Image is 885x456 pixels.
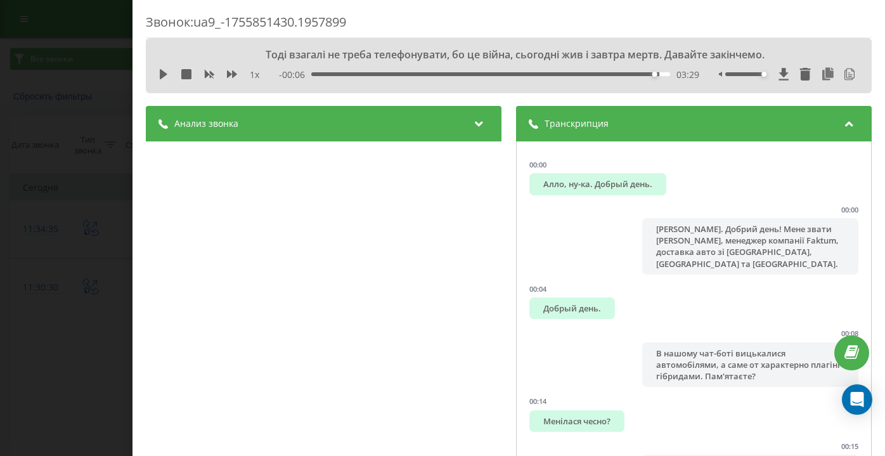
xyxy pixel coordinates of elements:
[529,396,546,406] div: 00:14
[643,342,858,388] div: В нашому чат-боті вицькалися автомобілями, а саме от характерно плагінг гібридами. Пам'ятаєте?
[677,68,700,81] span: 03:29
[226,48,792,62] div: Тоді взагалі не треба телефонувати, бо це війна, сьогодні жив і завтра мертв. Давайте закінчемо.
[529,297,615,319] div: Добрый день.
[841,329,858,338] div: 00:08
[174,117,238,130] span: Анализ звонка
[841,441,858,451] div: 00:15
[643,218,858,275] div: [PERSON_NAME]. Добрий день! Мене звати [PERSON_NAME], менеджер компанії Faktum, доставка авто зі ...
[545,117,609,130] span: Транскрипция
[842,384,872,415] div: Open Intercom Messenger
[529,410,624,432] div: Менілася чесно?
[529,284,546,294] div: 00:04
[280,68,312,81] span: - 00:06
[761,72,766,77] div: Accessibility label
[841,205,858,214] div: 00:00
[653,72,658,77] div: Accessibility label
[250,68,259,81] span: 1 x
[146,13,872,38] div: Звонок : ua9_-1755851430.1957899
[529,173,666,195] div: Алло, ну-ка. Добрый день.
[529,160,546,169] div: 00:00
